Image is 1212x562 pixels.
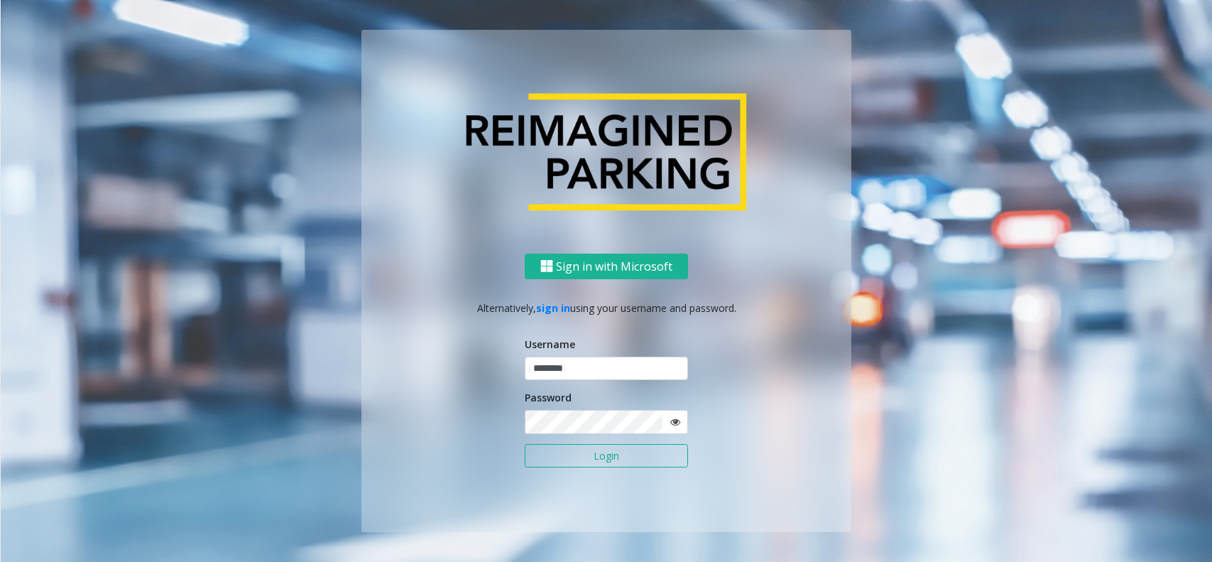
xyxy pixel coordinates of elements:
[525,444,688,468] button: Login
[525,337,575,352] label: Username
[525,253,688,279] button: Sign in with Microsoft
[536,301,570,315] a: sign in
[376,301,837,315] p: Alternatively, using your username and password.
[525,390,572,405] label: Password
